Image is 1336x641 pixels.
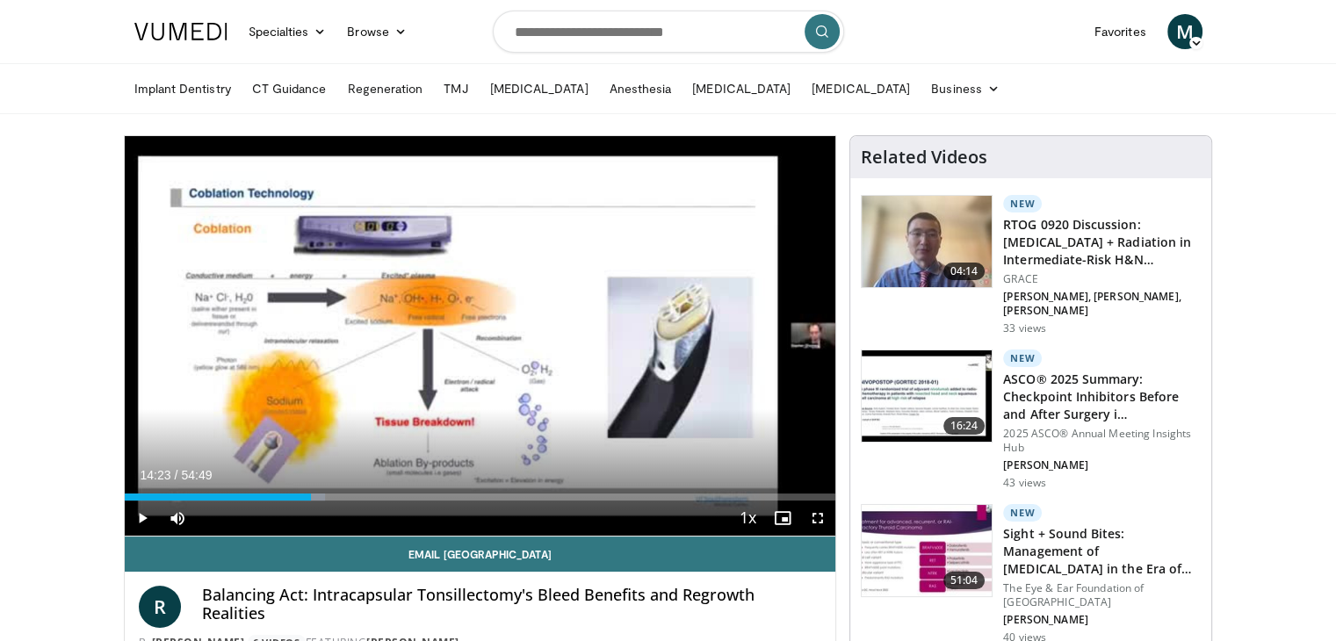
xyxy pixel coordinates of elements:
[1003,476,1046,490] p: 43 views
[1003,290,1201,318] p: [PERSON_NAME], [PERSON_NAME], [PERSON_NAME]
[125,537,836,572] a: Email [GEOGRAPHIC_DATA]
[861,147,987,168] h4: Related Videos
[336,14,417,49] a: Browse
[1003,349,1042,367] p: New
[1003,525,1201,578] h3: Sight + Sound Bites: Management of [MEDICAL_DATA] in the Era of Targ…
[1003,427,1201,455] p: 2025 ASCO® Annual Meeting Insights Hub
[765,501,800,536] button: Enable picture-in-picture mode
[921,71,1010,106] a: Business
[160,501,195,536] button: Mute
[1084,14,1157,49] a: Favorites
[730,501,765,536] button: Playback Rate
[1003,272,1201,286] p: GRACE
[125,136,836,537] video-js: Video Player
[480,71,599,106] a: [MEDICAL_DATA]
[861,349,1201,490] a: 16:24 New ASCO® 2025 Summary: Checkpoint Inhibitors Before and After Surgery i… 2025 ASCO® Annual...
[801,71,921,106] a: [MEDICAL_DATA]
[139,586,181,628] a: R
[202,586,822,623] h4: Balancing Act: Intracapsular Tonsillectomy's Bleed Benefits and Regrowth Realities
[943,572,986,589] span: 51:04
[1003,504,1042,522] p: New
[134,23,227,40] img: VuMedi Logo
[1003,371,1201,423] h3: ASCO® 2025 Summary: Checkpoint Inhibitors Before and After Surgery i…
[181,468,212,482] span: 54:49
[800,501,835,536] button: Fullscreen
[141,468,171,482] span: 14:23
[1003,613,1201,627] p: [PERSON_NAME]
[862,196,992,287] img: 006fd91f-89fb-445a-a939-ffe898e241ab.150x105_q85_crop-smart_upscale.jpg
[175,468,178,482] span: /
[336,71,433,106] a: Regeneration
[125,501,160,536] button: Play
[862,350,992,442] img: a81f5811-1ccf-4ee7-8ec2-23477a0c750b.150x105_q85_crop-smart_upscale.jpg
[1003,458,1201,472] p: [PERSON_NAME]
[1003,581,1201,609] p: The Eye & Ear Foundation of [GEOGRAPHIC_DATA]
[125,493,836,501] div: Progress Bar
[861,195,1201,335] a: 04:14 New RTOG 0920 Discussion: [MEDICAL_DATA] + Radiation in Intermediate-Risk H&N… GRACE [PERSO...
[124,71,242,106] a: Implant Dentistry
[238,14,337,49] a: Specialties
[1167,14,1202,49] a: M
[682,71,801,106] a: [MEDICAL_DATA]
[1003,195,1042,212] p: New
[943,417,986,435] span: 16:24
[1003,216,1201,269] h3: RTOG 0920 Discussion: [MEDICAL_DATA] + Radiation in Intermediate-Risk H&N…
[433,71,479,106] a: TMJ
[242,71,337,106] a: CT Guidance
[943,263,986,280] span: 04:14
[862,505,992,596] img: 8bea4cff-b600-4be7-82a7-01e969b6860e.150x105_q85_crop-smart_upscale.jpg
[1003,321,1046,335] p: 33 views
[493,11,844,53] input: Search topics, interventions
[599,71,682,106] a: Anesthesia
